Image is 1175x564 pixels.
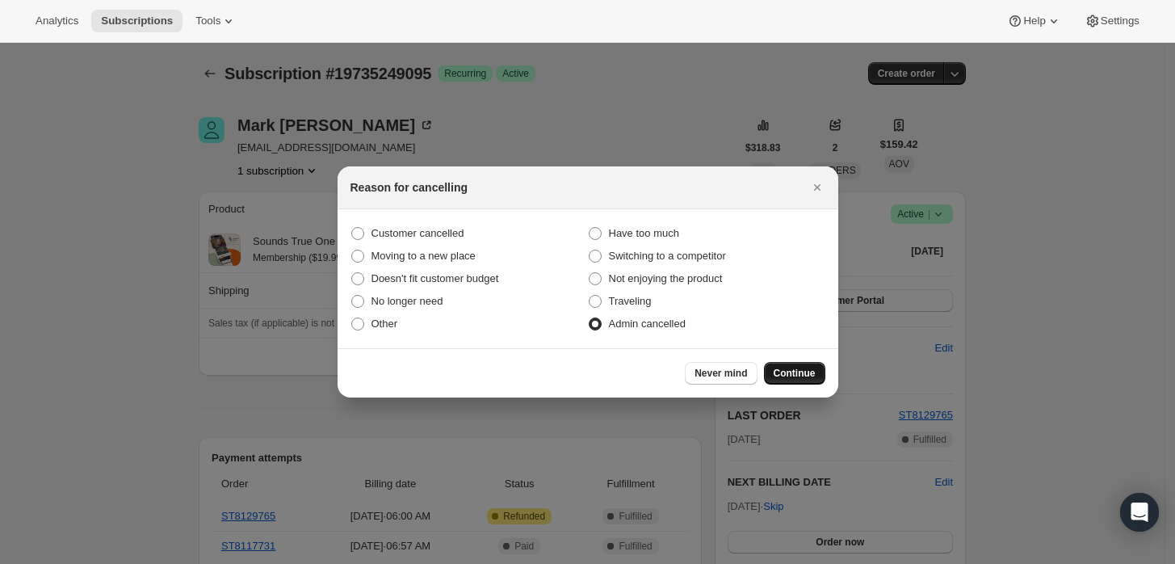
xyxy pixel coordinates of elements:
[609,250,726,262] span: Switching to a competitor
[1120,493,1159,532] div: Open Intercom Messenger
[91,10,183,32] button: Subscriptions
[36,15,78,27] span: Analytics
[350,179,468,196] h2: Reason for cancelling
[1023,15,1045,27] span: Help
[371,272,499,284] span: Doesn't fit customer budget
[101,15,173,27] span: Subscriptions
[695,367,747,380] span: Never mind
[774,367,816,380] span: Continue
[609,295,652,307] span: Traveling
[371,318,398,330] span: Other
[186,10,246,32] button: Tools
[371,295,443,307] span: No longer need
[806,176,829,199] button: Close
[997,10,1071,32] button: Help
[1101,15,1139,27] span: Settings
[195,15,220,27] span: Tools
[609,227,679,239] span: Have too much
[685,362,757,385] button: Never mind
[26,10,88,32] button: Analytics
[1075,10,1149,32] button: Settings
[371,227,464,239] span: Customer cancelled
[371,250,476,262] span: Moving to a new place
[609,318,686,330] span: Admin cancelled
[764,362,825,385] button: Continue
[609,272,723,284] span: Not enjoying the product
